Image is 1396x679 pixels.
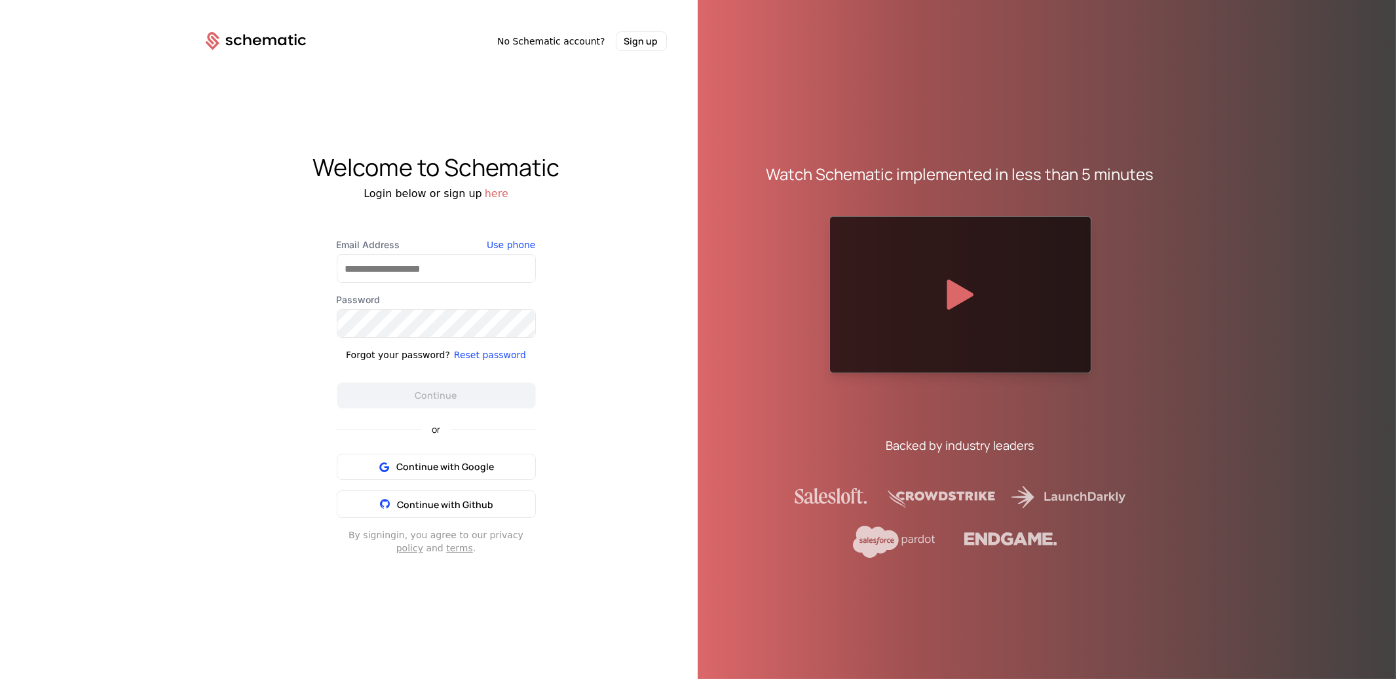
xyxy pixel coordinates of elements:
[886,436,1034,454] div: Backed by industry leaders
[396,543,423,553] a: policy
[337,454,536,480] button: Continue with Google
[174,155,698,181] div: Welcome to Schematic
[766,164,1154,185] div: Watch Schematic implemented in less than 5 minutes
[337,490,536,518] button: Continue with Github
[337,293,536,306] label: Password
[397,498,493,511] span: Continue with Github
[485,186,508,202] button: here
[174,186,698,202] div: Login below or sign up
[346,348,450,361] div: Forgot your password?
[337,238,536,251] label: Email Address
[337,528,536,555] div: By signing in , you agree to our privacy and .
[396,460,494,473] span: Continue with Google
[487,238,535,251] button: Use phone
[497,35,605,48] span: No Schematic account?
[421,425,451,434] span: or
[337,382,536,409] button: Continue
[616,31,667,51] button: Sign up
[454,348,526,361] button: Reset password
[446,543,473,553] a: terms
